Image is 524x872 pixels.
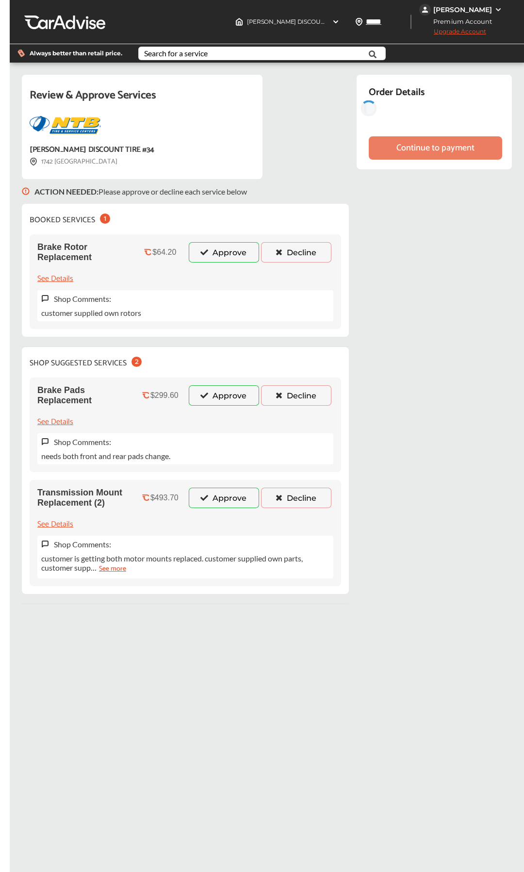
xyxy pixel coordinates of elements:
[37,415,73,428] div: See Details
[17,49,25,57] img: dollor_label_vector.a70140d1.svg
[41,554,329,575] p: customer is getting both motor mounts replaced. customer supplied own parts, customer supp…
[54,294,111,303] label: Shop Comments:
[189,385,259,406] button: Approve
[30,355,142,370] div: SHOP SUGGESTED SERVICES
[30,50,122,56] span: Always better than retail price.
[22,179,30,204] img: svg+xml;base64,PHN2ZyB3aWR0aD0iMTYiIGhlaWdodD0iMTciIHZpZXdCb3g9IjAgMCAxNiAxNyIgZmlsbD0ibm9uZSIgeG...
[34,187,247,196] p: Please approve or decline each service below
[396,143,475,153] div: Continue to payment
[433,5,492,14] div: [PERSON_NAME]
[235,18,243,26] img: header-home-logo.8d720a4f.svg
[332,18,340,26] img: header-down-arrow.9dd2ce7d.svg
[34,187,98,196] b: ACTION NEEDED :
[41,540,49,548] img: svg+xml;base64,PHN2ZyB3aWR0aD0iMTYiIGhlaWdodD0iMTciIHZpZXdCb3g9IjAgMCAxNiAxNyIgZmlsbD0ibm9uZSIgeG...
[261,242,331,263] button: Decline
[369,84,425,100] div: Order Details
[41,308,141,317] p: customer supplied own rotors
[37,488,132,508] span: Transmission Mount Replacement (2)
[189,488,259,508] button: Approve
[54,437,111,446] label: Shop Comments:
[355,18,363,26] img: location_vector.a44bc228.svg
[261,385,331,406] button: Decline
[247,18,485,25] span: [PERSON_NAME] DISCOUNT TIRE #34 , 1742 SUNRISE HIGHWAY BAY SHORE , NY 11706
[41,451,170,461] p: needs both front and rear pads change.
[37,242,132,263] span: Brake Rotor Replacement
[100,214,110,224] div: 1
[41,438,49,446] img: svg+xml;base64,PHN2ZyB3aWR0aD0iMTYiIGhlaWdodD0iMTciIHZpZXdCb3g9IjAgMCAxNiAxNyIgZmlsbD0ibm9uZSIgeG...
[30,212,110,227] div: BOOKED SERVICES
[152,248,176,257] div: $64.20
[150,391,179,400] div: $299.60
[30,156,117,167] div: 1742 [GEOGRAPHIC_DATA]
[261,488,331,508] button: Decline
[37,518,73,531] div: See Details
[419,4,431,16] img: jVpblrzwTbfkPYzPPzSLxeg0AAAAASUVORK5CYII=
[410,15,411,29] img: header-divider.bc55588e.svg
[144,49,208,57] div: Search for a service
[189,242,259,263] button: Approve
[54,540,111,549] label: Shop Comments:
[30,86,255,116] div: Review & Approve Services
[150,494,179,502] div: $493.70
[30,158,37,166] img: svg+xml;base64,PHN2ZyB3aWR0aD0iMTYiIGhlaWdodD0iMTciIHZpZXdCb3g9IjAgMCAxNiAxNyIgZmlsbD0ibm9uZSIgeG...
[37,272,73,285] div: See Details
[41,295,49,303] img: svg+xml;base64,PHN2ZyB3aWR0aD0iMTYiIGhlaWdodD0iMTciIHZpZXdCb3g9IjAgMCAxNiAxNyIgZmlsbD0ibm9uZSIgeG...
[420,16,499,27] span: Premium Account
[131,357,142,367] div: 2
[30,143,154,156] div: [PERSON_NAME] DISCOUNT TIRE #34
[419,28,486,40] span: Upgrade Account
[99,563,126,575] a: See more
[494,6,502,14] img: WGsFRI8htEPBVLJbROoPRyZpYNWhNONpIPPETTm6eUC0GeLEiAAAAAElFTkSuQmCC
[37,385,132,406] span: Brake Pads Replacement
[30,116,101,135] img: logo-mavis.png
